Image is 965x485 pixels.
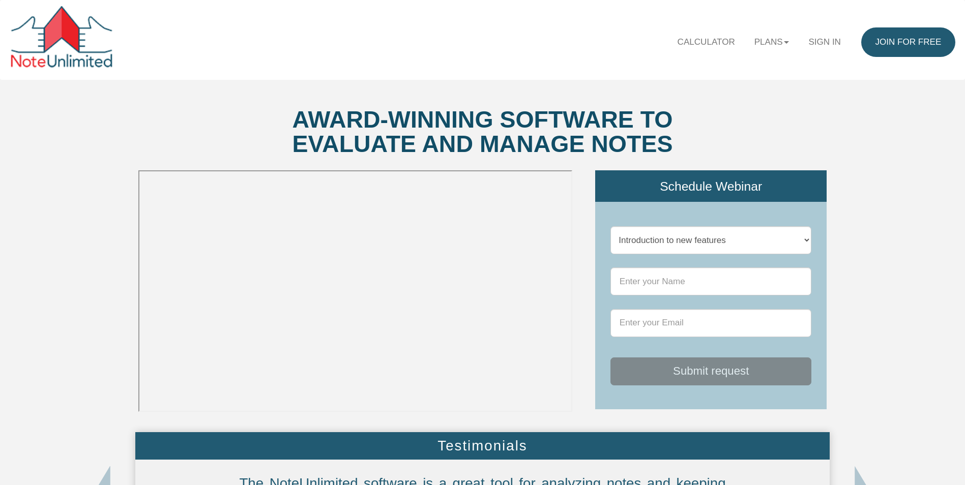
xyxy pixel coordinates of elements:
button: Submit request [610,357,811,385]
div: Award-winning software to evaluate and manage notes [289,108,676,157]
input: Enter your Name [610,267,811,295]
div: Schedule Webinar [595,170,827,202]
div: Testimonials [135,432,830,460]
a: Calculator [668,27,745,57]
a: Join for FREE [861,27,955,57]
a: Plans [745,27,799,57]
a: Sign in [799,27,850,57]
input: Enter your Email [610,309,811,337]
